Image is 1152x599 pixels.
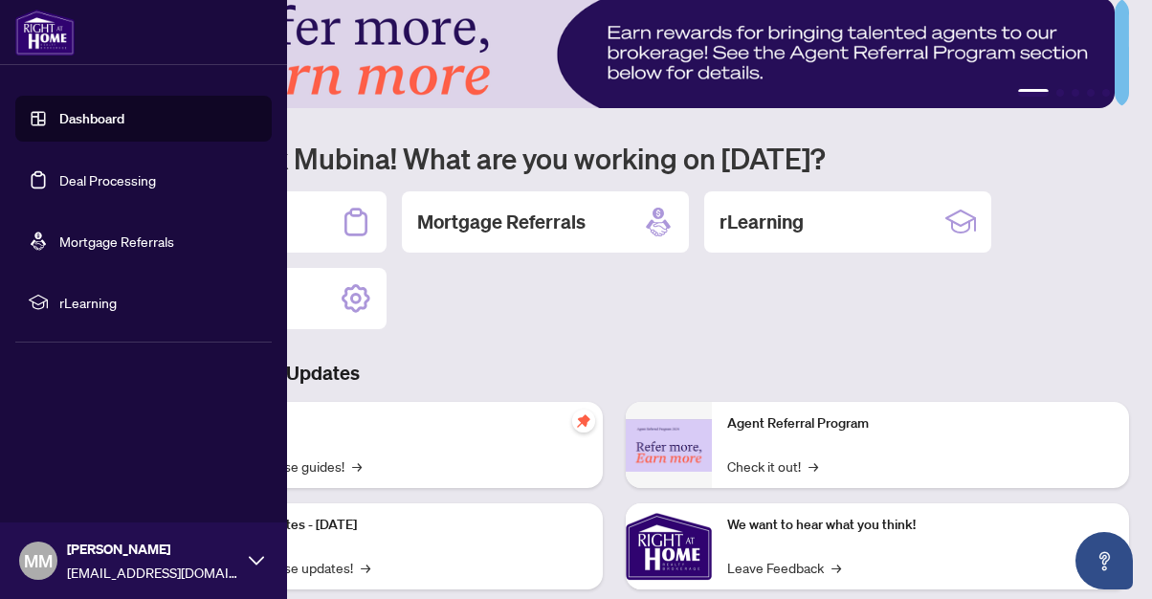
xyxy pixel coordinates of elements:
[361,557,370,578] span: →
[59,233,174,250] a: Mortgage Referrals
[626,503,712,589] img: We want to hear what you think!
[831,557,841,578] span: →
[15,10,75,55] img: logo
[572,410,595,433] span: pushpin
[100,140,1129,176] h1: Welcome back Mubina! What are you working on [DATE]?
[720,209,804,235] h2: rLearning
[67,539,239,560] span: [PERSON_NAME]
[201,515,587,536] p: Platform Updates - [DATE]
[727,515,1114,536] p: We want to hear what you think!
[626,419,712,472] img: Agent Referral Program
[727,455,818,477] a: Check it out!→
[417,209,586,235] h2: Mortgage Referrals
[1087,89,1095,97] button: 4
[1072,89,1079,97] button: 3
[67,562,239,583] span: [EMAIL_ADDRESS][DOMAIN_NAME]
[352,455,362,477] span: →
[59,171,156,189] a: Deal Processing
[100,360,1129,387] h3: Brokerage & Industry Updates
[1056,89,1064,97] button: 2
[59,292,258,313] span: rLearning
[1075,532,1133,589] button: Open asap
[727,413,1114,434] p: Agent Referral Program
[59,110,124,127] a: Dashboard
[201,413,587,434] p: Self-Help
[809,455,818,477] span: →
[1018,89,1049,97] button: 1
[727,557,841,578] a: Leave Feedback→
[1102,89,1110,97] button: 5
[24,547,53,574] span: MM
